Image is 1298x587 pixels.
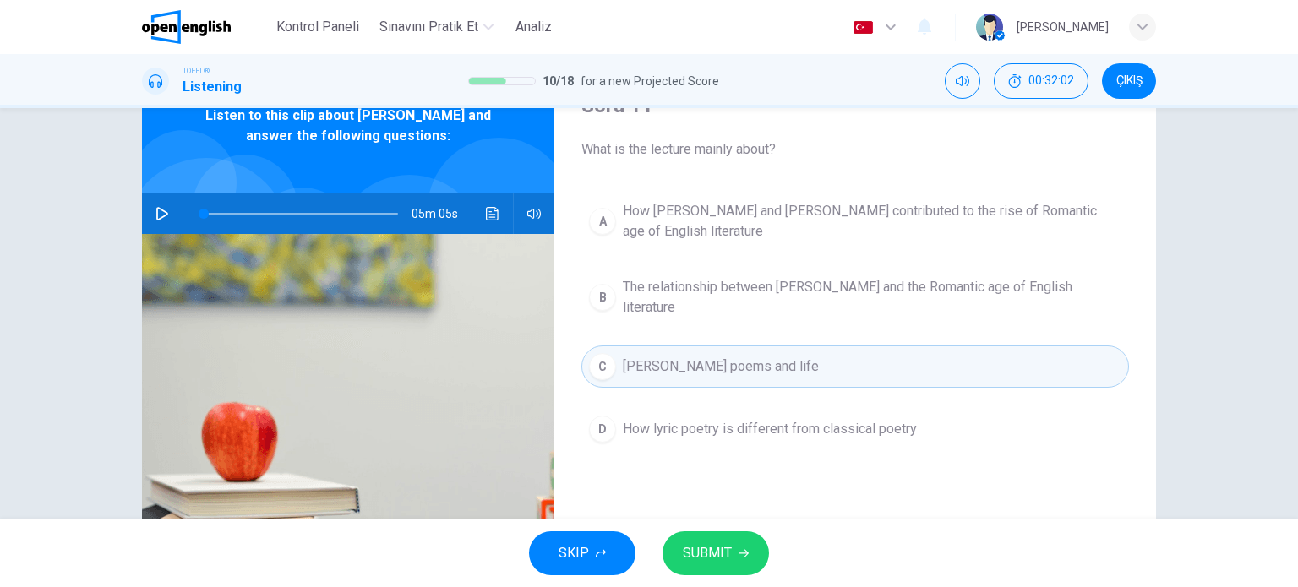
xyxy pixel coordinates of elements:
[276,17,359,37] span: Kontrol Paneli
[623,356,819,377] span: [PERSON_NAME] poems and life
[559,541,589,565] span: SKIP
[581,345,1129,388] button: C[PERSON_NAME] poems and life
[412,193,472,234] span: 05m 05s
[515,17,552,37] span: Analiz
[529,531,635,575] button: SKIP
[589,353,616,380] div: C
[581,408,1129,450] button: DHow lyric poetry is different from classical poetry
[183,77,242,97] h1: Listening
[581,269,1129,325] button: BThe relationship between [PERSON_NAME] and the Romantic age of English literature
[1116,74,1143,88] span: ÇIKIŞ
[623,201,1121,242] span: How [PERSON_NAME] and [PERSON_NAME] contributed to the rise of Romantic age of English literature
[507,12,561,42] button: Analiz
[589,284,616,311] div: B
[581,139,1129,160] span: What is the lecture mainly about?
[683,541,732,565] span: SUBMIT
[589,208,616,235] div: A
[623,419,917,439] span: How lyric poetry is different from classical poetry
[1028,74,1074,88] span: 00:32:02
[853,21,874,34] img: tr
[623,277,1121,318] span: The relationship between [PERSON_NAME] and the Romantic age of English literature
[373,12,500,42] button: Sınavını Pratik Et
[994,63,1088,99] div: Hide
[581,193,1129,249] button: AHow [PERSON_NAME] and [PERSON_NAME] contributed to the rise of Romantic age of English literature
[1102,63,1156,99] button: ÇIKIŞ
[142,10,231,44] img: OpenEnglish logo
[581,71,719,91] span: for a new Projected Score
[379,17,478,37] span: Sınavını Pratik Et
[945,63,980,99] div: Mute
[183,65,210,77] span: TOEFL®
[589,416,616,443] div: D
[1017,17,1109,37] div: [PERSON_NAME]
[663,531,769,575] button: SUBMIT
[543,71,574,91] span: 10 / 18
[197,106,499,146] span: Listen to this clip about [PERSON_NAME] and answer the following questions:
[270,12,366,42] button: Kontrol Paneli
[976,14,1003,41] img: Profile picture
[479,193,506,234] button: Ses transkripsiyonunu görmek için tıklayın
[994,63,1088,99] button: 00:32:02
[142,10,270,44] a: OpenEnglish logo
